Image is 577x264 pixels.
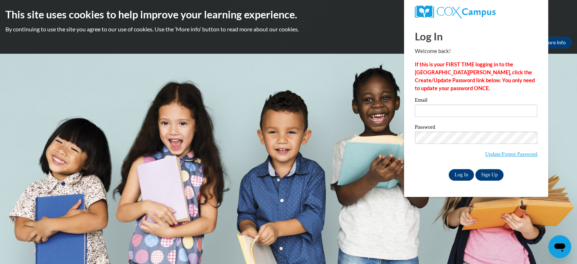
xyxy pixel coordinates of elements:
p: By continuing to use the site you agree to our use of cookies. Use the ‘More info’ button to read... [5,25,572,33]
strong: If this is your FIRST TIME logging in to the [GEOGRAPHIC_DATA][PERSON_NAME], click the Create/Upd... [415,61,535,91]
a: COX Campus [415,5,537,18]
label: Email [415,97,537,105]
a: More Info [538,37,572,48]
a: Sign Up [475,169,503,181]
label: Password [415,124,537,132]
input: Log In [449,169,474,181]
img: COX Campus [415,5,496,18]
h1: Log In [415,29,537,44]
h2: This site uses cookies to help improve your learning experience. [5,7,572,22]
iframe: Button to launch messaging window [548,235,571,258]
a: Update/Forgot Password [485,151,537,157]
p: Welcome back! [415,47,537,55]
